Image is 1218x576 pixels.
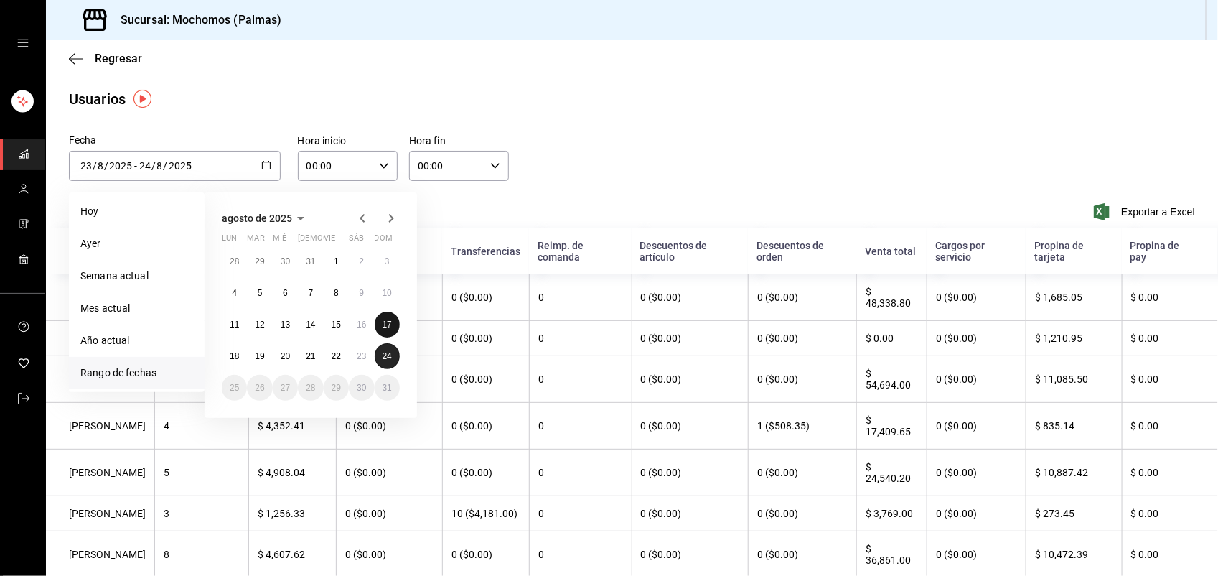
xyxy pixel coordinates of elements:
[529,450,632,496] th: 0
[248,450,336,496] th: $ 4,908.04
[748,321,857,356] th: 0 ($0.00)
[927,450,1026,496] th: 0 ($0.00)
[856,321,927,356] th: $ 0.00
[247,233,264,248] abbr: martes
[927,321,1026,356] th: 0 ($0.00)
[349,233,364,248] abbr: sábado
[69,292,205,325] li: Mes actual
[324,233,335,248] abbr: viernes
[383,383,392,393] abbr: 31 de agosto de 2025
[232,288,237,298] abbr: 4 de agosto de 2025
[46,274,154,321] th: [PERSON_NAME]
[69,88,126,110] div: Usuarios
[1026,450,1121,496] th: $ 10,887.42
[247,375,272,401] button: 26 de agosto de 2025
[222,343,247,369] button: 18 de agosto de 2025
[46,450,154,496] th: [PERSON_NAME]
[332,351,341,361] abbr: 22 de agosto de 2025
[248,496,336,531] th: $ 1,256.33
[927,228,1026,274] th: Cargos por servicio
[1122,496,1218,531] th: $ 0.00
[306,256,315,266] abbr: 31 de julio de 2025
[222,210,309,227] button: agosto de 2025
[97,160,104,172] input: Month
[856,496,927,531] th: $ 3,769.00
[442,321,529,356] th: 0 ($0.00)
[383,320,392,330] abbr: 17 de agosto de 2025
[17,37,29,49] button: open drawer
[375,343,400,369] button: 24 de agosto de 2025
[359,288,364,298] abbr: 9 de agosto de 2025
[306,320,315,330] abbr: 14 de agosto de 2025
[273,343,298,369] button: 20 de agosto de 2025
[442,228,529,274] th: Transferencias
[139,160,151,172] input: Day
[529,496,632,531] th: 0
[230,383,239,393] abbr: 25 de agosto de 2025
[69,357,205,389] li: Rango de fechas
[748,274,857,321] th: 0 ($0.00)
[1122,321,1218,356] th: $ 0.00
[357,320,366,330] abbr: 16 de agosto de 2025
[306,351,315,361] abbr: 21 de agosto de 2025
[324,248,349,274] button: 1 de agosto de 2025
[856,274,927,321] th: $ 48,338.80
[324,312,349,338] button: 15 de agosto de 2025
[1026,356,1121,403] th: $ 11,085.50
[334,256,339,266] abbr: 1 de agosto de 2025
[46,321,154,356] th: [PERSON_NAME]
[748,450,857,496] th: 0 ($0.00)
[255,256,264,266] abbr: 29 de julio de 2025
[80,160,93,172] input: Day
[222,248,247,274] button: 28 de julio de 2025
[247,280,272,306] button: 5 de agosto de 2025
[273,233,286,248] abbr: miércoles
[1026,403,1121,450] th: $ 835.14
[632,403,748,450] th: 0 ($0.00)
[336,403,442,450] th: 0 ($0.00)
[230,256,239,266] abbr: 28 de julio de 2025
[357,351,366,361] abbr: 23 de agosto de 2025
[154,496,248,531] th: 3
[168,160,192,172] input: Year
[385,256,390,266] abbr: 3 de agosto de 2025
[375,312,400,338] button: 17 de agosto de 2025
[349,312,374,338] button: 16 de agosto de 2025
[927,496,1026,531] th: 0 ($0.00)
[442,496,529,531] th: 10 ($4,181.00)
[632,321,748,356] th: 0 ($0.00)
[409,136,509,147] label: Hora fin
[375,233,393,248] abbr: domingo
[69,228,205,260] li: Ayer
[298,280,323,306] button: 7 de agosto de 2025
[247,248,272,274] button: 29 de julio de 2025
[281,320,290,330] abbr: 13 de agosto de 2025
[349,248,374,274] button: 2 de agosto de 2025
[273,248,298,274] button: 30 de julio de 2025
[108,160,133,172] input: Year
[748,228,857,274] th: Descuentos de orden
[133,90,151,108] button: Tooltip marker
[856,356,927,403] th: $ 54,694.00
[69,195,205,228] li: Hoy
[856,403,927,450] th: $ 17,409.65
[529,321,632,356] th: 0
[248,403,336,450] th: $ 4,352.41
[309,288,314,298] abbr: 7 de agosto de 2025
[1026,321,1121,356] th: $ 1,210.95
[298,312,323,338] button: 14 de agosto de 2025
[632,496,748,531] th: 0 ($0.00)
[349,375,374,401] button: 30 de agosto de 2025
[151,160,156,172] span: /
[306,383,315,393] abbr: 28 de agosto de 2025
[632,356,748,403] th: 0 ($0.00)
[1122,274,1218,321] th: $ 0.00
[375,248,400,274] button: 3 de agosto de 2025
[349,343,374,369] button: 23 de agosto de 2025
[255,351,264,361] abbr: 19 de agosto de 2025
[1122,450,1218,496] th: $ 0.00
[154,450,248,496] th: 5
[442,274,529,321] th: 0 ($0.00)
[69,260,205,292] li: Semana actual
[46,403,154,450] th: [PERSON_NAME]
